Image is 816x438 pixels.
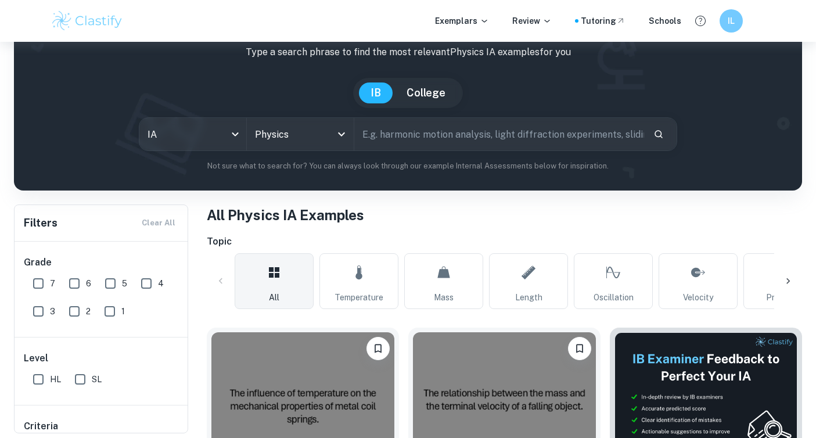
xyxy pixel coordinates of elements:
p: Review [512,15,552,27]
span: 7 [50,277,55,290]
button: Help and Feedback [691,11,710,31]
a: Tutoring [581,15,626,27]
h1: All Physics IA Examples [207,204,802,225]
input: E.g. harmonic motion analysis, light diffraction experiments, sliding objects down a ramp... [354,118,644,150]
h6: Filters [24,215,57,231]
img: Clastify logo [51,9,124,33]
a: Schools [649,15,681,27]
span: Temperature [335,291,383,304]
span: Mass [434,291,454,304]
p: Not sure what to search for? You can always look through our example Internal Assessments below f... [23,160,793,172]
span: Pressure [766,291,800,304]
span: 1 [121,305,125,318]
h6: Level [24,351,179,365]
button: Open [333,126,350,142]
span: All [269,291,279,304]
h6: Grade [24,256,179,270]
button: Search [649,124,668,144]
span: Velocity [683,291,713,304]
span: 3 [50,305,55,318]
h6: Topic [207,235,802,249]
span: 2 [86,305,91,318]
span: SL [92,373,102,386]
button: Bookmark [568,337,591,360]
h6: IL [724,15,738,27]
span: Oscillation [594,291,634,304]
p: Type a search phrase to find the most relevant Physics IA examples for you [23,45,793,59]
p: Exemplars [435,15,489,27]
button: College [395,82,457,103]
button: IL [720,9,743,33]
button: IB [359,82,393,103]
span: 5 [122,277,127,290]
span: 4 [158,277,164,290]
span: HL [50,373,61,386]
span: Length [515,291,542,304]
button: Bookmark [366,337,390,360]
span: 6 [86,277,91,290]
h6: Criteria [24,419,58,433]
div: IA [139,118,246,150]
